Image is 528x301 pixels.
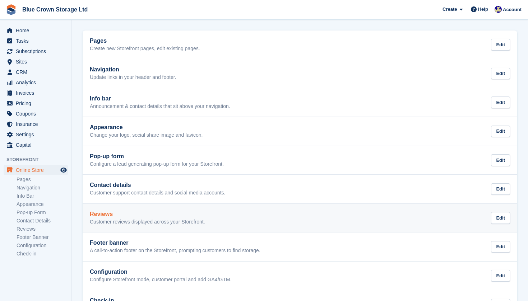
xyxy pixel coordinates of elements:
a: Preview store [59,166,68,174]
span: Storefront [6,156,71,163]
div: Edit [491,212,510,224]
div: Edit [491,241,510,253]
a: menu [4,25,68,36]
h2: Navigation [90,66,176,73]
a: Appearance [17,201,68,208]
div: Edit [491,39,510,51]
a: Blue Crown Storage Ltd [19,4,91,15]
p: Update links in your header and footer. [90,74,176,81]
img: Isabella Haste [495,6,502,13]
span: Help [478,6,488,13]
a: Contact Details [17,217,68,224]
div: Edit [491,154,510,166]
h2: Footer banner [90,240,260,246]
a: Navigation [17,184,68,191]
span: Invoices [16,88,59,98]
span: Home [16,25,59,36]
span: Tasks [16,36,59,46]
span: CRM [16,67,59,77]
a: Reviews [17,226,68,232]
a: Pages [17,176,68,183]
a: menu [4,36,68,46]
a: Reviews Customer reviews displayed across your Storefront. Edit [83,204,517,232]
h2: Contact details [90,182,225,188]
p: Customer reviews displayed across your Storefront. [90,219,205,225]
span: Capital [16,140,59,150]
h2: Pages [90,38,200,44]
a: menu [4,46,68,56]
h2: Configuration [90,269,232,275]
a: Info Bar [17,193,68,199]
a: menu [4,77,68,88]
h2: Appearance [90,124,203,131]
div: Edit [491,68,510,80]
a: Pop-up form Configure a lead generating pop-up form for your Storefront. Edit [83,146,517,175]
span: Pricing [16,98,59,108]
p: Customer support contact details and social media accounts. [90,190,225,196]
p: Change your logo, social share image and favicon. [90,132,203,138]
span: Settings [16,130,59,140]
span: Account [503,6,522,13]
a: Contact details Customer support contact details and social media accounts. Edit [83,175,517,203]
span: Insurance [16,119,59,129]
a: Footer banner A call-to-action footer on the Storefront, prompting customers to find storage. Edit [83,232,517,261]
span: Subscriptions [16,46,59,56]
span: Coupons [16,109,59,119]
a: Navigation Update links in your header and footer. Edit [83,59,517,88]
a: menu [4,88,68,98]
span: Sites [16,57,59,67]
p: A call-to-action footer on the Storefront, prompting customers to find storage. [90,248,260,254]
a: Configuration Configure Storefront mode, customer portal and add GA4/GTM. Edit [83,262,517,290]
a: menu [4,57,68,67]
a: Pop-up Form [17,209,68,216]
a: Footer Banner [17,234,68,241]
a: menu [4,165,68,175]
a: menu [4,140,68,150]
a: Appearance Change your logo, social share image and favicon. Edit [83,117,517,146]
a: menu [4,119,68,129]
span: Create [443,6,457,13]
a: menu [4,67,68,77]
p: Configure Storefront mode, customer portal and add GA4/GTM. [90,277,232,283]
span: Analytics [16,77,59,88]
h2: Pop-up form [90,153,224,160]
img: stora-icon-8386f47178a22dfd0bd8f6a31ec36ba5ce8667c1dd55bd0f319d3a0aa187defe.svg [6,4,17,15]
a: menu [4,130,68,140]
h2: Reviews [90,211,205,217]
p: Announcement & contact details that sit above your navigation. [90,103,230,110]
p: Create new Storefront pages, edit existing pages. [90,46,200,52]
h2: Info bar [90,95,230,102]
p: Configure a lead generating pop-up form for your Storefront. [90,161,224,168]
div: Edit [491,183,510,195]
a: menu [4,109,68,119]
a: Configuration [17,242,68,249]
a: menu [4,98,68,108]
a: Pages Create new Storefront pages, edit existing pages. Edit [83,30,517,59]
a: Info bar Announcement & contact details that sit above your navigation. Edit [83,88,517,117]
div: Edit [491,270,510,282]
div: Edit [491,126,510,137]
a: Check-in [17,250,68,257]
div: Edit [491,97,510,108]
span: Online Store [16,165,59,175]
